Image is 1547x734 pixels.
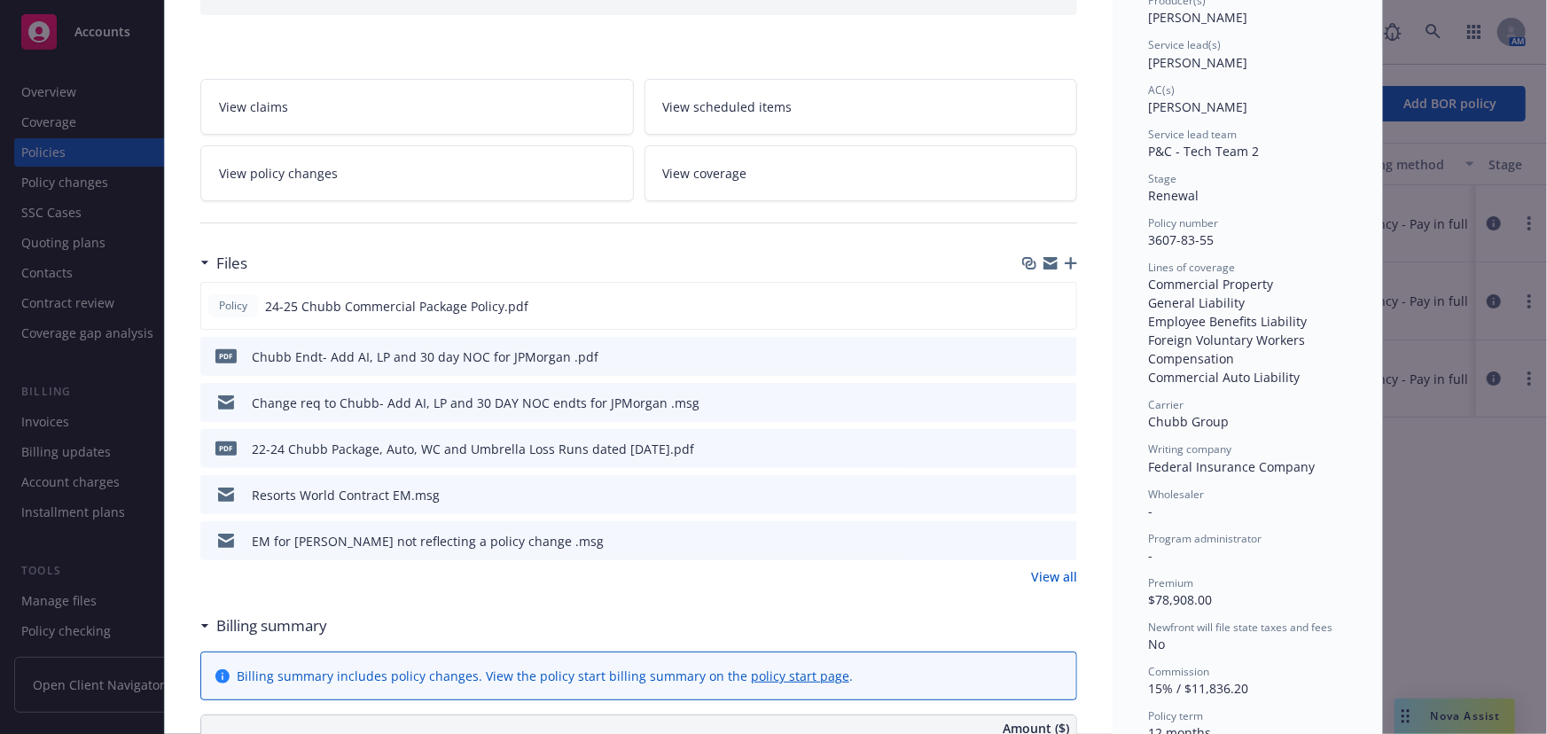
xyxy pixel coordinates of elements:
button: download file [1026,532,1040,550]
span: View scheduled items [663,98,793,116]
a: View claims [200,79,634,135]
span: Policy term [1148,708,1203,723]
div: General Liability [1148,293,1347,312]
div: Commercial Property [1148,275,1347,293]
span: Service lead team [1148,127,1237,142]
button: preview file [1054,532,1070,550]
a: View all [1031,567,1077,586]
span: Carrier [1148,397,1184,412]
span: Writing company [1148,441,1231,457]
button: download file [1026,394,1040,412]
span: View claims [219,98,288,116]
span: Renewal [1148,187,1199,204]
a: View scheduled items [645,79,1078,135]
span: - [1148,547,1152,564]
span: Lines of coverage [1148,260,1235,275]
span: [PERSON_NAME] [1148,98,1247,115]
button: download file [1026,486,1040,504]
span: Chubb Group [1148,413,1229,430]
span: Wholesaler [1148,487,1204,502]
button: download file [1026,440,1040,458]
div: Change req to Chubb- Add AI, LP and 30 DAY NOC endts for JPMorgan .msg [252,394,699,412]
span: Policy [215,298,251,314]
span: View policy changes [219,164,338,183]
div: 22-24 Chubb Package, Auto, WC and Umbrella Loss Runs dated [DATE].pdf [252,440,694,458]
span: Policy number [1148,215,1218,230]
span: View coverage [663,164,747,183]
span: No [1148,636,1165,652]
button: preview file [1054,347,1070,366]
span: pdf [215,349,237,363]
button: preview file [1053,297,1069,316]
div: Commercial Auto Liability [1148,368,1347,387]
button: download file [1026,347,1040,366]
span: Premium [1148,575,1193,590]
a: View coverage [645,145,1078,201]
span: [PERSON_NAME] [1148,54,1247,71]
div: Resorts World Contract EM.msg [252,486,440,504]
span: Stage [1148,171,1176,186]
div: Billing summary [200,614,327,637]
a: View policy changes [200,145,634,201]
span: 3607-83-55 [1148,231,1214,248]
div: Files [200,252,247,275]
div: Employee Benefits Liability [1148,312,1347,331]
span: Service lead(s) [1148,37,1221,52]
h3: Files [216,252,247,275]
span: AC(s) [1148,82,1175,98]
span: pdf [215,441,237,455]
span: Newfront will file state taxes and fees [1148,620,1332,635]
div: Chubb Endt- Add AI, LP and 30 day NOC for JPMorgan .pdf [252,347,598,366]
div: Foreign Voluntary Workers Compensation [1148,331,1347,368]
div: EM for [PERSON_NAME] not reflecting a policy change .msg [252,532,604,550]
span: Federal Insurance Company [1148,458,1315,475]
a: policy start page [751,668,849,684]
button: preview file [1054,394,1070,412]
span: [PERSON_NAME] [1148,9,1247,26]
span: Program administrator [1148,531,1262,546]
button: preview file [1054,486,1070,504]
span: - [1148,503,1152,519]
span: $78,908.00 [1148,591,1212,608]
button: download file [1025,297,1039,316]
span: 15% / $11,836.20 [1148,680,1248,697]
h3: Billing summary [216,614,327,637]
button: preview file [1054,440,1070,458]
span: 24-25 Chubb Commercial Package Policy.pdf [265,297,528,316]
span: Commission [1148,664,1209,679]
span: P&C - Tech Team 2 [1148,143,1259,160]
div: Billing summary includes policy changes. View the policy start billing summary on the . [237,667,853,685]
